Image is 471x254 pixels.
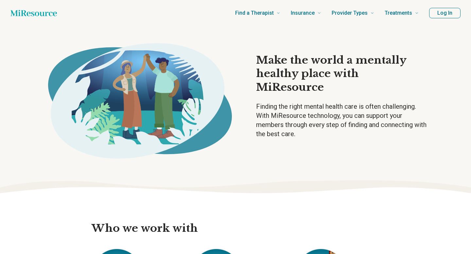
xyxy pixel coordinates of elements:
span: Provider Types [332,8,368,18]
h2: Who we work with [86,222,385,235]
span: Find a Therapist [235,8,274,18]
span: Treatments [385,8,412,18]
h1: Make the world a mentally healthy place with MiResource [256,54,429,94]
button: Log In [429,8,461,18]
span: Insurance [291,8,315,18]
a: Home page [10,7,57,20]
p: Finding the right mental health care is often challenging. With MiResource technology, you can su... [256,102,429,138]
